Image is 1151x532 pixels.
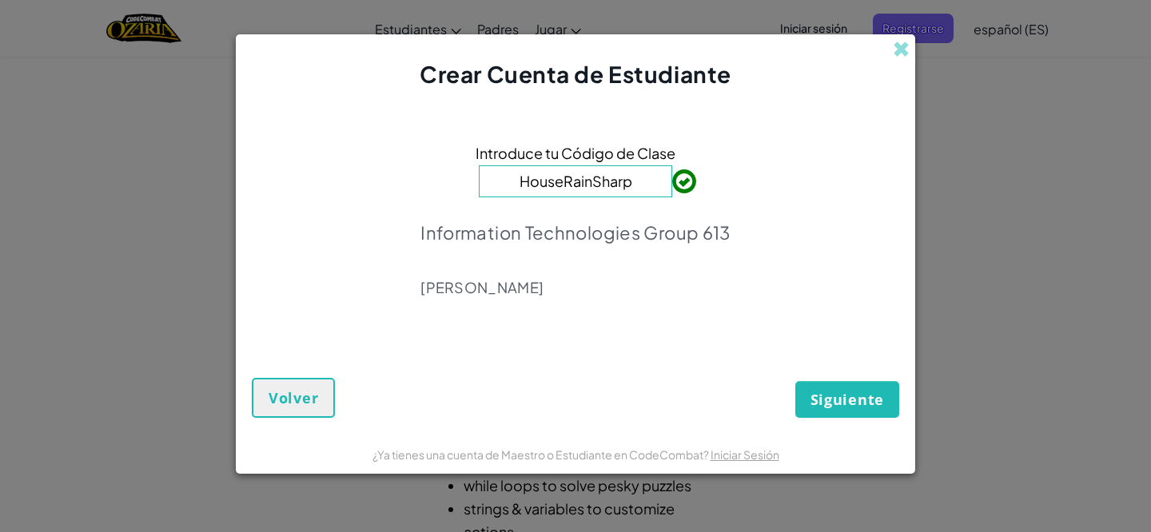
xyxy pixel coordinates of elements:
span: Siguiente [810,390,884,409]
span: Introduce tu Código de Clase [476,141,675,165]
p: [PERSON_NAME] [420,278,731,297]
button: Siguiente [795,381,899,418]
span: Crear Cuenta de Estudiante [420,60,731,88]
button: Volver [252,378,335,418]
p: Information Technologies Group 613 [420,221,731,244]
a: Iniciar Sesión [711,447,779,462]
span: ¿Ya tienes una cuenta de Maestro o Estudiante en CodeCombat? [372,447,711,462]
span: Volver [269,388,318,407]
